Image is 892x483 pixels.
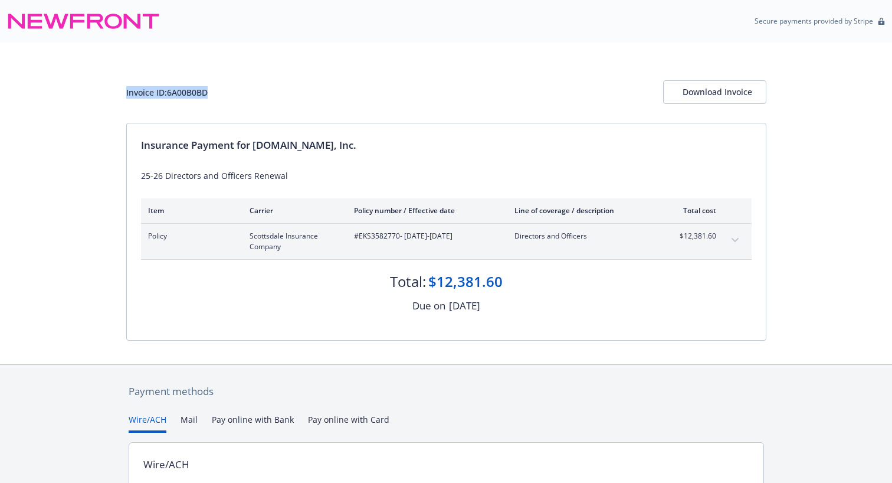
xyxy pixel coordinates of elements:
button: Pay online with Bank [212,413,294,433]
div: Line of coverage / description [514,205,653,216]
button: Pay online with Card [308,413,389,433]
span: Directors and Officers [514,231,653,241]
div: Payment methods [129,384,764,399]
div: Total cost [672,205,716,216]
div: Invoice ID: 6A00B0BD [126,86,208,99]
span: $12,381.60 [672,231,716,241]
div: PolicyScottsdale Insurance Company#EKS3582770- [DATE]-[DATE]Directors and Officers$12,381.60expan... [141,224,752,259]
div: Due on [412,298,445,314]
button: Mail [181,413,198,433]
div: Policy number / Effective date [354,205,496,216]
div: Download Invoice [683,81,747,103]
span: #EKS3582770 - [DATE]-[DATE] [354,231,496,241]
div: Wire/ACH [143,457,189,472]
span: Scottsdale Insurance Company [250,231,335,252]
p: Secure payments provided by Stripe [755,16,873,26]
div: Carrier [250,205,335,216]
div: Insurance Payment for [DOMAIN_NAME], Inc. [141,138,752,153]
button: Wire/ACH [129,413,166,433]
div: 25-26 Directors and Officers Renewal [141,169,752,182]
button: expand content [726,231,745,250]
div: Total: [390,272,426,292]
div: [DATE] [449,298,480,314]
span: Policy [148,231,231,241]
div: Item [148,205,231,216]
button: Download Invoice [663,80,766,104]
div: $12,381.60 [428,272,503,292]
